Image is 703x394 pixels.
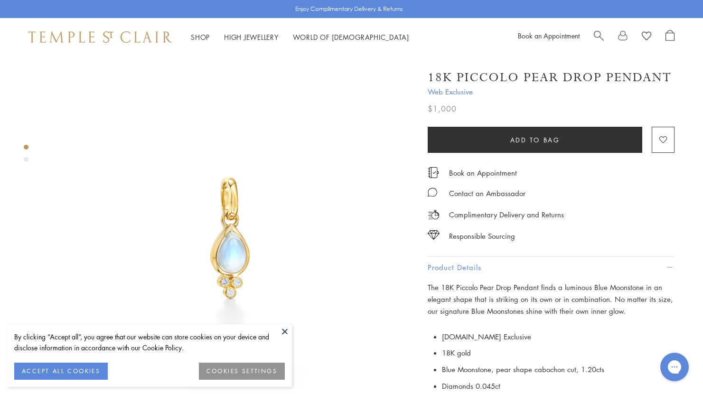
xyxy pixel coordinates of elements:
[428,167,439,178] img: icon_appointment.svg
[656,349,694,385] iframe: Gorgias live chat messenger
[518,31,580,40] a: Book an Appointment
[28,31,172,43] img: Temple St. Clair
[428,209,440,221] img: icon_delivery.svg
[199,363,285,380] button: COOKIES SETTINGS
[14,331,285,353] div: By clicking “Accept all”, you agree that our website can store cookies on your device and disclos...
[510,135,560,145] span: Add to bag
[14,363,108,380] button: ACCEPT ALL COOKIES
[191,32,210,42] a: ShopShop
[295,4,403,14] p: Enjoy Complimentary Delivery & Returns
[224,32,279,42] a: High JewelleryHigh Jewellery
[428,69,672,86] h1: 18K Piccolo Pear Drop Pendant
[449,188,525,199] div: Contact an Ambassador
[428,281,675,317] p: The 18K Piccolo Pear Drop Pendant finds a luminous Blue Moonstone in an elegant shape that is str...
[24,142,28,169] div: Product gallery navigation
[428,86,675,98] span: Web Exclusive
[428,230,440,240] img: icon_sourcing.svg
[449,230,515,242] div: Responsible Sourcing
[442,332,531,341] span: [DOMAIN_NAME] Exclusive
[442,348,471,357] span: 18K gold
[428,103,457,115] span: $1,000
[442,365,604,374] span: Blue Moonstone, pear shape cabochon cut, 1.20cts
[642,30,651,44] a: View Wishlist
[428,188,437,197] img: MessageIcon-01_2.svg
[442,381,500,391] span: Diamonds 0.045ct
[594,30,604,44] a: Search
[293,32,409,42] a: World of [DEMOGRAPHIC_DATA]World of [DEMOGRAPHIC_DATA]
[428,257,675,278] button: Product Details
[191,31,409,43] nav: Main navigation
[449,168,517,178] a: Book an Appointment
[428,127,642,153] button: Add to bag
[666,30,675,44] a: Open Shopping Bag
[449,209,564,221] p: Complimentary Delivery and Returns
